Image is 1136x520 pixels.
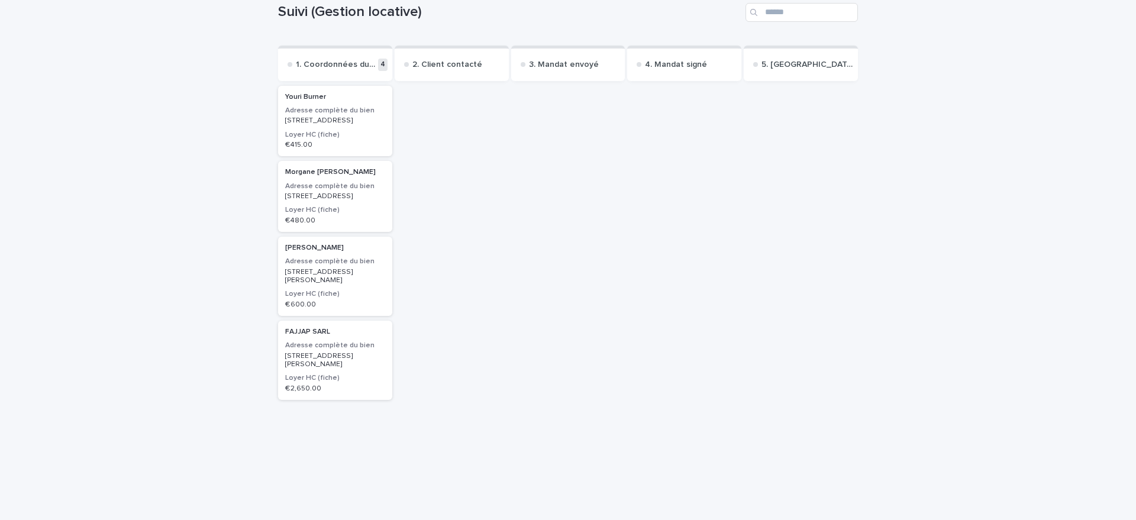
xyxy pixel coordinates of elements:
[285,93,385,101] p: Youri Burner
[278,4,741,21] h1: Suivi (Gestion locative)
[278,321,392,400] a: FAJJAP SARLAdresse complète du bien[STREET_ADDRESS][PERSON_NAME]Loyer HC (fiche)€ 2,650.00
[285,244,385,252] p: [PERSON_NAME]
[761,60,853,70] p: 5. [GEOGRAPHIC_DATA]
[285,373,385,383] h3: Loyer HC (fiche)
[285,168,385,176] p: Morgane [PERSON_NAME]
[285,106,385,115] h3: Adresse complète du bien
[285,301,385,309] p: € 600.00
[278,237,392,316] a: [PERSON_NAME]Adresse complète du bien[STREET_ADDRESS][PERSON_NAME]Loyer HC (fiche)€ 600.00
[285,341,385,350] h3: Adresse complète du bien
[285,205,385,215] h3: Loyer HC (fiche)
[296,60,376,70] p: 1. Coordonnées du client transmises
[285,257,385,266] h3: Adresse complète du bien
[285,217,385,225] p: € 480.00
[285,130,385,140] h3: Loyer HC (fiche)
[285,268,385,285] p: [STREET_ADDRESS][PERSON_NAME]
[285,289,385,299] h3: Loyer HC (fiche)
[285,328,385,336] p: FAJJAP SARL
[745,3,858,22] input: Search
[285,141,385,149] p: € 415.00
[645,60,707,70] p: 4. Mandat signé
[285,385,385,393] p: € 2,650.00
[278,161,392,232] a: Morgane [PERSON_NAME]Adresse complète du bien[STREET_ADDRESS]Loyer HC (fiche)€ 480.00
[285,182,385,191] h3: Adresse complète du bien
[285,117,385,125] p: [STREET_ADDRESS]
[278,86,392,157] a: Youri BurnerAdresse complète du bien[STREET_ADDRESS]Loyer HC (fiche)€ 415.00
[285,192,385,201] p: [STREET_ADDRESS]
[412,60,482,70] p: 2. Client contacté
[378,59,388,71] p: 4
[529,60,599,70] p: 3. Mandat envoyé
[285,352,385,369] p: [STREET_ADDRESS][PERSON_NAME]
